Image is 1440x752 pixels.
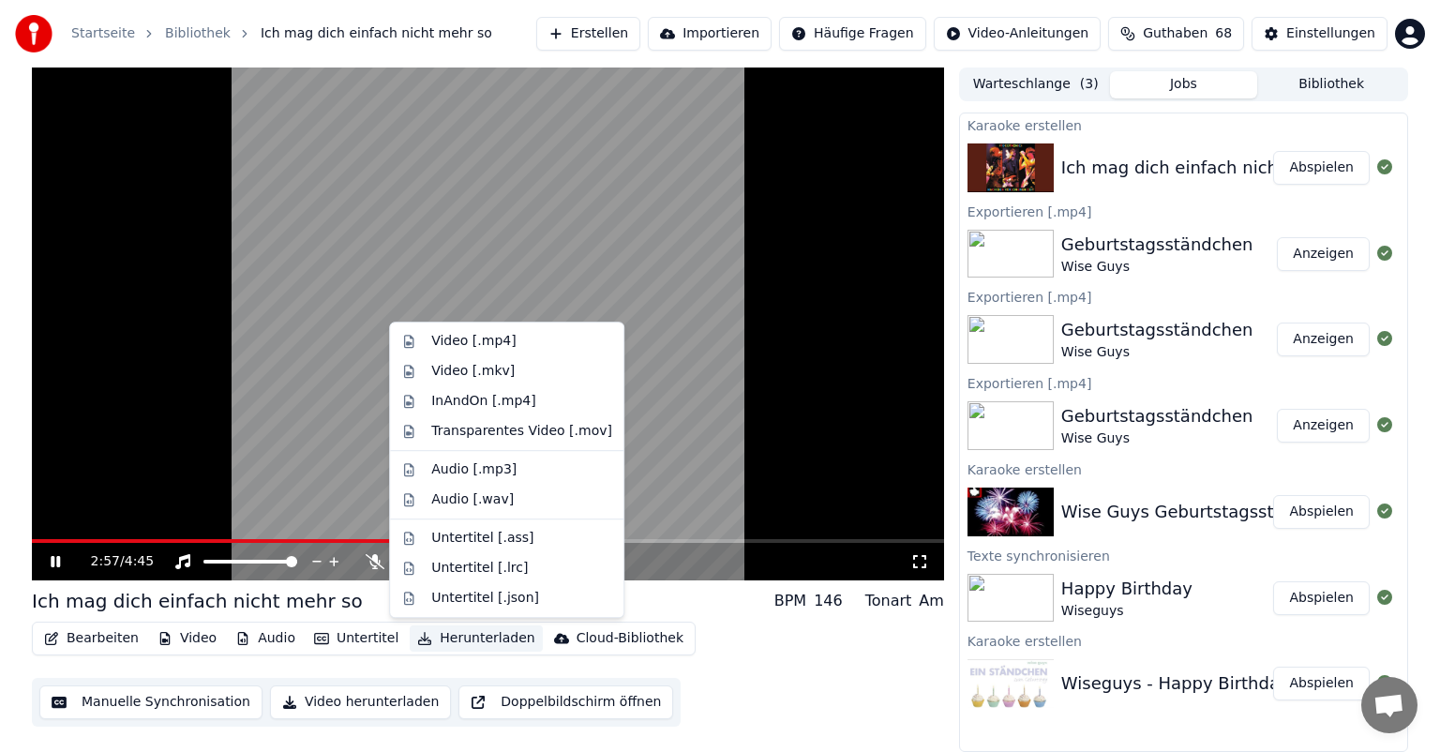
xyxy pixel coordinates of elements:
[261,24,492,43] span: Ich mag dich einfach nicht mehr so
[960,285,1407,308] div: Exportieren [.mp4]
[814,590,843,612] div: 146
[1061,232,1253,258] div: Geburtstagsständchen
[15,15,52,53] img: youka
[1108,17,1244,51] button: Guthaben68
[1257,71,1405,98] button: Bibliothek
[1273,667,1370,700] button: Abspielen
[1273,581,1370,615] button: Abspielen
[431,460,517,479] div: Audio [.mp3]
[1277,409,1370,443] button: Anzeigen
[1061,403,1253,429] div: Geburtstagsständchen
[960,629,1407,652] div: Karaoke erstellen
[1061,155,1358,181] div: Ich mag dich einfach nicht mehr so
[91,552,136,571] div: /
[431,529,533,548] div: Untertitel [.ass]
[270,685,451,719] button: Video herunterladen
[1061,317,1253,343] div: Geburtstagsständchen
[1061,499,1346,525] div: Wise Guys Geburtstagsständchen
[934,17,1102,51] button: Video-Anleitungen
[960,113,1407,136] div: Karaoke erstellen
[307,625,406,652] button: Untertitel
[1110,71,1258,98] button: Jobs
[91,552,120,571] span: 2:57
[71,24,492,43] nav: breadcrumb
[960,458,1407,480] div: Karaoke erstellen
[962,71,1110,98] button: Warteschlange
[150,625,224,652] button: Video
[1273,495,1370,529] button: Abspielen
[1252,17,1387,51] button: Einstellungen
[39,685,262,719] button: Manuelle Synchronisation
[1061,670,1428,697] div: Wiseguys - Happy Birthday - Ein Ständchen
[1361,677,1417,733] a: Chat öffnen
[165,24,231,43] a: Bibliothek
[1215,24,1232,43] span: 68
[960,544,1407,566] div: Texte synchronisieren
[536,17,640,51] button: Erstellen
[431,332,516,351] div: Video [.mp4]
[1080,75,1099,94] span: ( 3 )
[960,371,1407,394] div: Exportieren [.mp4]
[1061,429,1253,448] div: Wise Guys
[779,17,926,51] button: Häufige Fragen
[431,422,612,441] div: Transparentes Video [.mov]
[431,559,528,578] div: Untertitel [.lrc]
[37,625,146,652] button: Bearbeiten
[431,392,536,411] div: InAndOn [.mp4]
[458,685,673,719] button: Doppelbildschirm öffnen
[410,625,542,652] button: Herunterladen
[431,589,539,608] div: Untertitel [.json]
[431,362,515,381] div: Video [.mkv]
[1286,24,1375,43] div: Einstellungen
[1277,323,1370,356] button: Anzeigen
[431,490,514,509] div: Audio [.wav]
[865,590,912,612] div: Tonart
[71,24,135,43] a: Startseite
[1061,576,1192,602] div: Happy Birthday
[125,552,154,571] span: 4:45
[1273,151,1370,185] button: Abspielen
[1061,602,1192,621] div: Wiseguys
[1061,343,1253,362] div: Wise Guys
[960,200,1407,222] div: Exportieren [.mp4]
[1277,237,1370,271] button: Anzeigen
[1143,24,1207,43] span: Guthaben
[648,17,772,51] button: Importieren
[32,588,363,614] div: Ich mag dich einfach nicht mehr so
[1061,258,1253,277] div: Wise Guys
[577,629,683,648] div: Cloud-Bibliothek
[228,625,303,652] button: Audio
[919,590,944,612] div: Am
[774,590,806,612] div: BPM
